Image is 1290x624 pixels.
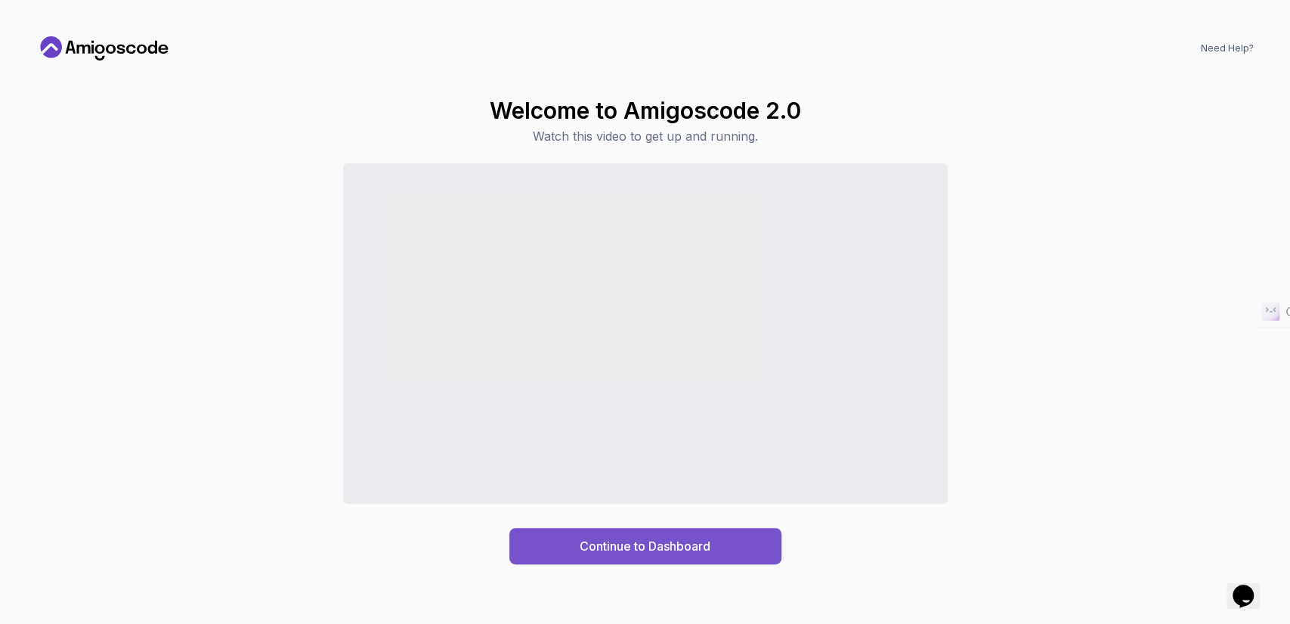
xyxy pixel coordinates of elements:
[490,97,801,124] h1: Welcome to Amigoscode 2.0
[490,127,801,145] p: Watch this video to get up and running.
[1201,42,1254,54] a: Need Help?
[1227,563,1275,609] iframe: chat widget
[343,163,948,504] iframe: Sales Video
[509,528,781,564] button: Continue to Dashboard
[36,36,172,61] a: Home link
[580,537,710,555] div: Continue to Dashboard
